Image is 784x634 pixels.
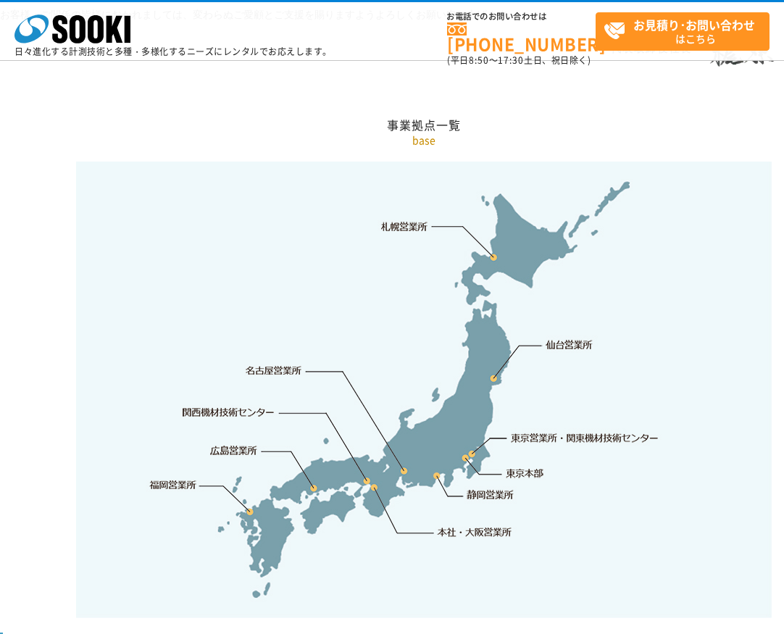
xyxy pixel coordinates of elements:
[604,13,769,49] span: はこちら
[149,477,196,492] a: 福岡営業所
[506,467,544,481] a: 東京本部
[447,12,596,21] span: お電話でのお問い合わせは
[512,430,660,445] a: 東京営業所・関東機材技術センター
[498,54,524,67] span: 17:30
[447,54,591,67] span: (平日 ～ 土日、祝日除く)
[596,12,770,51] a: お見積り･お問い合わせはこちら
[436,525,512,539] a: 本社・大阪営業所
[183,405,275,420] a: 関西機材技術センター
[246,364,302,378] a: 名古屋営業所
[447,22,596,52] a: [PHONE_NUMBER]
[76,162,772,618] img: 事業拠点一覧
[546,338,593,352] a: 仙台営業所
[633,16,755,33] strong: お見積り･お問い合わせ
[14,47,332,56] p: 日々進化する計測技術と多種・多様化するニーズにレンタルでお応えします。
[211,443,258,457] a: 広島営業所
[467,488,514,502] a: 静岡営業所
[381,219,428,233] a: 札幌営業所
[469,54,489,67] span: 8:50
